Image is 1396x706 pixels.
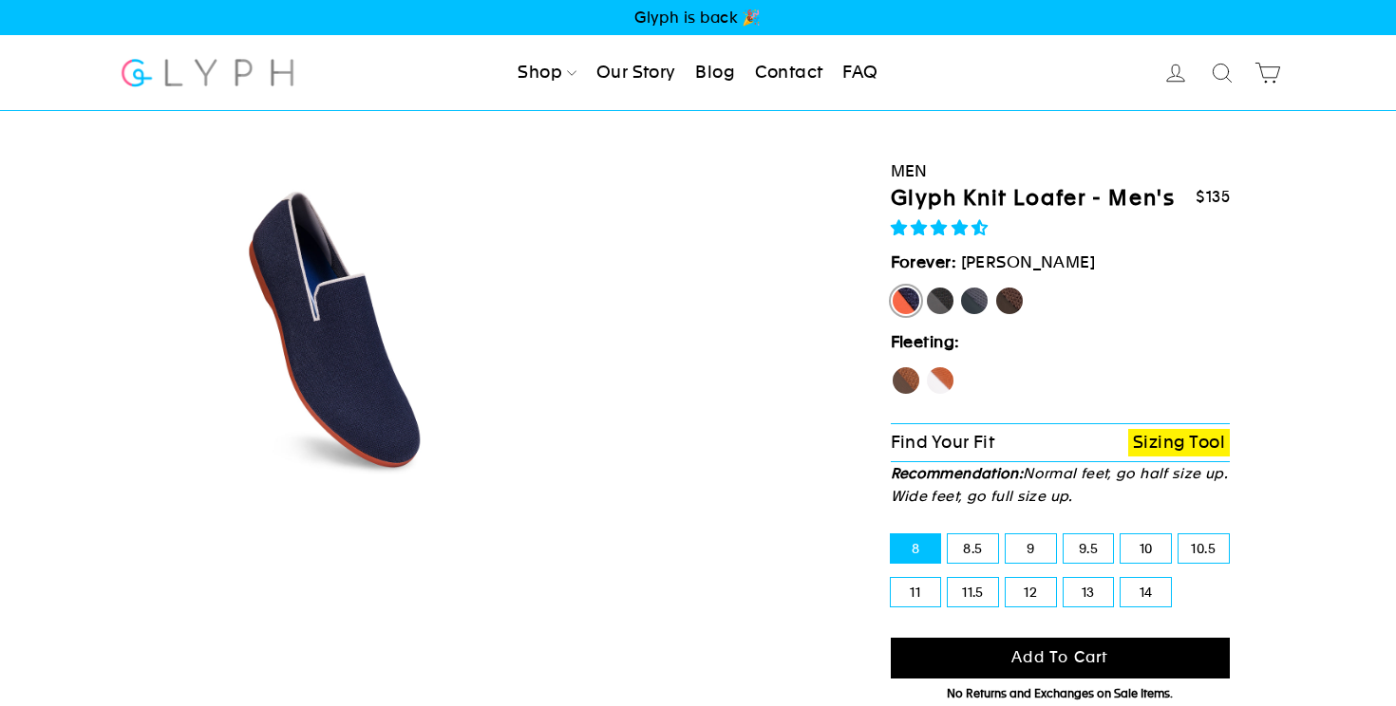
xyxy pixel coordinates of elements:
[891,432,995,452] span: Find Your Fit
[961,252,1096,271] span: [PERSON_NAME]
[1064,578,1114,606] label: 13
[994,286,1025,316] label: Mustang
[688,52,743,94] a: Blog
[175,167,499,491] img: Angle_6_0_3x_b7f751b4-e3dc-4a3c-b0c7-0aca56be0efa_800x.jpg
[1064,534,1114,563] label: 9.5
[925,286,955,316] label: Panther
[119,47,296,98] img: Glyph
[1121,578,1171,606] label: 14
[835,52,885,94] a: FAQ
[747,52,831,94] a: Contact
[948,534,998,563] label: 8.5
[891,332,960,351] strong: Fleeting:
[891,462,1231,508] p: Normal feet, go half size up. Wide feet, go full size up.
[1121,534,1171,563] label: 10
[891,252,957,271] strong: Forever:
[947,687,1173,700] span: No Returns and Exchanges on Sale Items.
[1006,578,1056,606] label: 12
[891,638,1231,678] button: Add to cart
[891,578,941,606] label: 11
[1011,648,1108,666] span: Add to cart
[925,365,955,396] label: Fox
[959,286,990,316] label: Rhino
[510,52,885,94] ul: Primary
[891,218,993,237] span: 4.73 stars
[891,365,921,396] label: Hawk
[891,185,1176,213] h1: Glyph Knit Loafer - Men's
[1006,534,1056,563] label: 9
[1179,534,1229,563] label: 10.5
[1196,188,1230,206] span: $135
[891,534,941,563] label: 8
[1128,429,1230,456] a: Sizing Tool
[891,286,921,316] label: [PERSON_NAME]
[589,52,684,94] a: Our Story
[948,578,998,606] label: 11.5
[891,158,1231,184] div: Men
[891,465,1024,481] strong: Recommendation:
[510,52,584,94] a: Shop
